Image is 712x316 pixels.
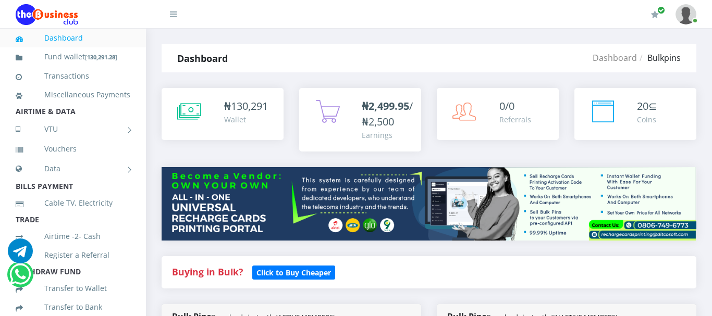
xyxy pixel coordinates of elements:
a: Transactions [16,64,130,88]
small: [ ] [85,53,117,61]
a: Data [16,156,130,182]
img: User [676,4,696,24]
a: Vouchers [16,137,130,161]
img: multitenant_rcp.png [162,167,696,241]
a: Fund wallet[130,291.28] [16,45,130,69]
strong: Buying in Bulk? [172,266,243,278]
div: Wallet [224,114,268,125]
b: 130,291.28 [87,53,115,61]
a: Dashboard [16,26,130,50]
strong: Dashboard [177,52,228,65]
div: ₦ [224,98,268,114]
div: Coins [637,114,657,125]
a: Cable TV, Electricity [16,191,130,215]
b: Click to Buy Cheaper [256,268,331,277]
a: 0/0 Referrals [437,88,559,140]
a: Chat for support [9,270,31,287]
span: 130,291 [231,99,268,113]
span: Renew/Upgrade Subscription [657,6,665,14]
div: Referrals [499,114,531,125]
a: Chat for support [8,246,33,263]
a: VTU [16,116,130,142]
a: ₦2,499.95/₦2,500 Earnings [299,88,421,151]
li: Bulkpins [637,52,681,64]
a: Register a Referral [16,243,130,267]
a: ₦130,291 Wallet [162,88,284,140]
div: Earnings [362,130,413,141]
i: Renew/Upgrade Subscription [651,10,659,19]
a: Dashboard [593,52,637,64]
span: 20 [637,99,648,113]
b: ₦2,499.95 [362,99,409,113]
div: ⊆ [637,98,657,114]
span: /₦2,500 [362,99,413,129]
img: Logo [16,4,78,25]
a: Click to Buy Cheaper [252,266,335,278]
a: Miscellaneous Payments [16,83,130,107]
a: Airtime -2- Cash [16,224,130,248]
span: 0/0 [499,99,514,113]
a: Transfer to Wallet [16,276,130,300]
